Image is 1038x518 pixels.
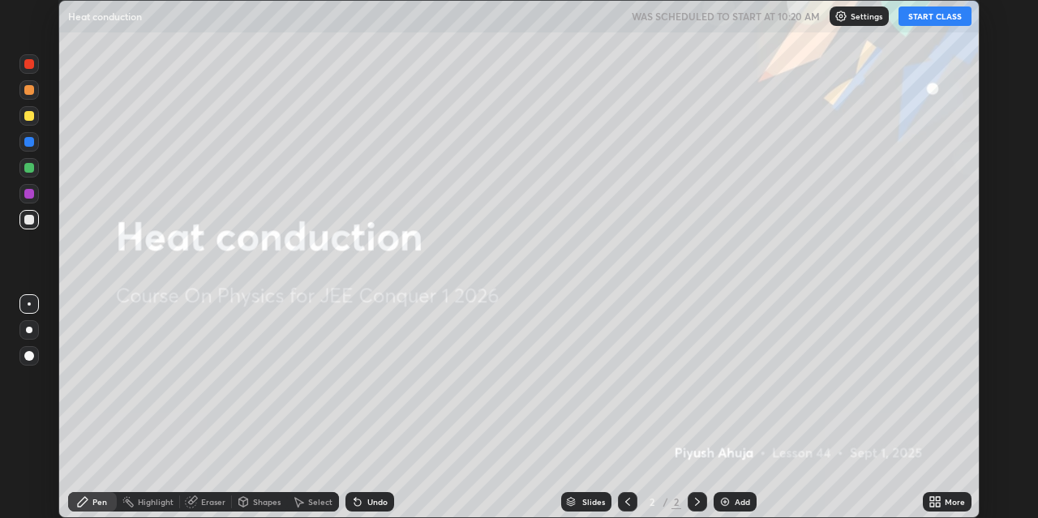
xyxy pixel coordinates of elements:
[308,498,332,506] div: Select
[367,498,388,506] div: Undo
[851,12,882,20] p: Settings
[671,494,681,509] div: 2
[92,498,107,506] div: Pen
[582,498,605,506] div: Slides
[663,497,668,507] div: /
[899,6,972,26] button: START CLASS
[201,498,225,506] div: Eraser
[735,498,750,506] div: Add
[834,10,847,23] img: class-settings-icons
[253,498,281,506] div: Shapes
[632,9,820,24] h5: WAS SCHEDULED TO START AT 10:20 AM
[644,497,660,507] div: 2
[138,498,174,506] div: Highlight
[718,495,731,508] img: add-slide-button
[68,10,142,23] p: Heat conduction
[945,498,965,506] div: More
